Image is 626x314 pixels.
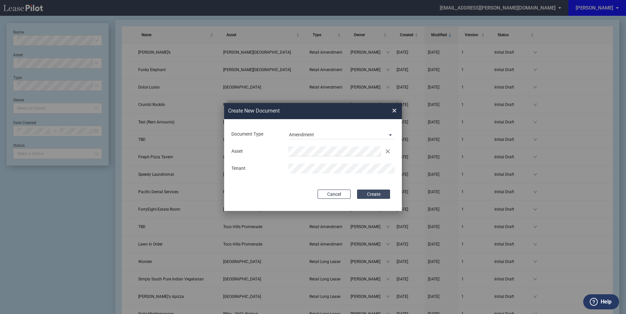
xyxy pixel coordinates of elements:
div: Amendment [289,132,314,137]
div: Tenant [227,165,284,172]
div: Asset [227,148,284,155]
label: Help [601,298,612,306]
div: Document Type [227,131,284,138]
md-select: Document Type: Amendment [288,129,395,139]
button: Create [357,190,390,199]
span: × [392,106,397,116]
h2: Create New Document [228,107,368,115]
button: Cancel [318,190,351,199]
md-dialog: Create New ... [224,103,402,211]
